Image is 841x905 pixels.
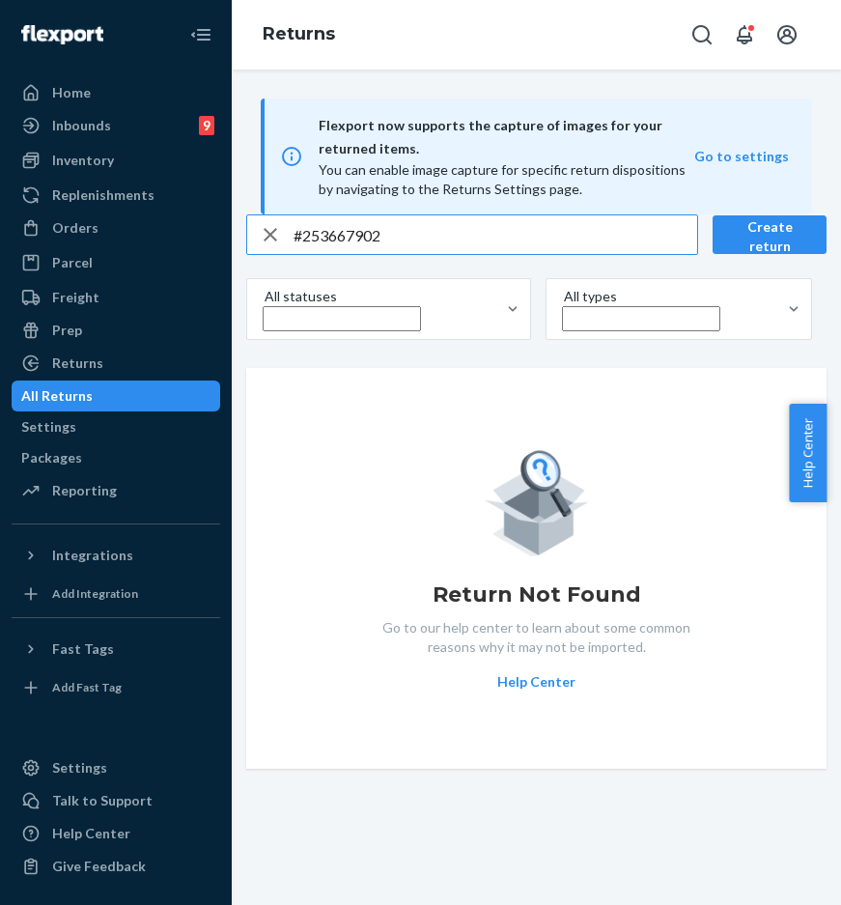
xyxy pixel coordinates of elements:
div: Reporting [52,481,117,500]
a: All Returns [12,381,220,411]
button: Help Center [789,404,827,502]
div: Add Integration [52,585,138,602]
button: Integrations [12,540,220,571]
a: Add Fast Tag [12,672,220,703]
a: Parcel [12,247,220,278]
a: Add Integration [12,579,220,609]
div: Freight [52,288,99,307]
div: 9 [199,116,214,135]
h1: Return Not Found [433,580,641,610]
div: Talk to Support [52,791,153,810]
div: Settings [21,417,76,437]
div: Help Center [52,824,130,843]
input: All types [562,306,720,331]
div: Add Fast Tag [52,679,122,695]
button: Close Navigation [182,15,220,54]
div: Orders [52,218,98,238]
button: Open account menu [768,15,806,54]
span: You can enable image capture for specific return dispositions by navigating to the Returns Settin... [319,161,686,197]
button: Open Search Box [683,15,721,54]
div: Packages [21,448,82,467]
span: Flexport now supports the capture of images for your returned items. [319,114,694,160]
button: Help Center [497,672,575,692]
div: Home [52,83,91,102]
a: Help Center [12,818,220,849]
a: Home [12,77,220,108]
div: Prep [52,321,82,340]
div: Returns [52,354,103,373]
input: Search returns by rma, id, tracking number [294,215,697,254]
img: Empty list [484,445,589,556]
a: Talk to Support [12,785,220,816]
div: All statuses [265,287,337,306]
a: Returns [12,348,220,379]
a: Inventory [12,145,220,176]
a: Replenishments [12,180,220,211]
div: Inbounds [52,116,111,135]
a: Orders [12,212,220,243]
div: Integrations [52,546,133,565]
a: Freight [12,282,220,313]
button: Create return [713,215,827,254]
a: Settings [12,411,220,442]
div: Inventory [52,151,114,170]
a: Settings [12,752,220,783]
div: Give Feedback [52,857,146,876]
div: All types [564,287,617,306]
a: Returns [263,23,335,44]
ol: breadcrumbs [247,7,350,63]
div: Replenishments [52,185,154,205]
p: Go to our help center to learn about some common reasons why it may not be imported. [368,618,706,657]
input: All statuses [263,306,421,331]
button: Go to settings [694,147,789,166]
div: Parcel [52,253,93,272]
img: Flexport logo [21,25,103,44]
a: Packages [12,442,220,473]
button: Fast Tags [12,634,220,665]
a: Inbounds9 [12,110,220,141]
div: Settings [52,758,107,778]
button: Open notifications [725,15,764,54]
div: Fast Tags [52,639,114,659]
div: All Returns [21,386,93,406]
a: Reporting [12,475,220,506]
a: Prep [12,315,220,346]
button: Give Feedback [12,851,220,882]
